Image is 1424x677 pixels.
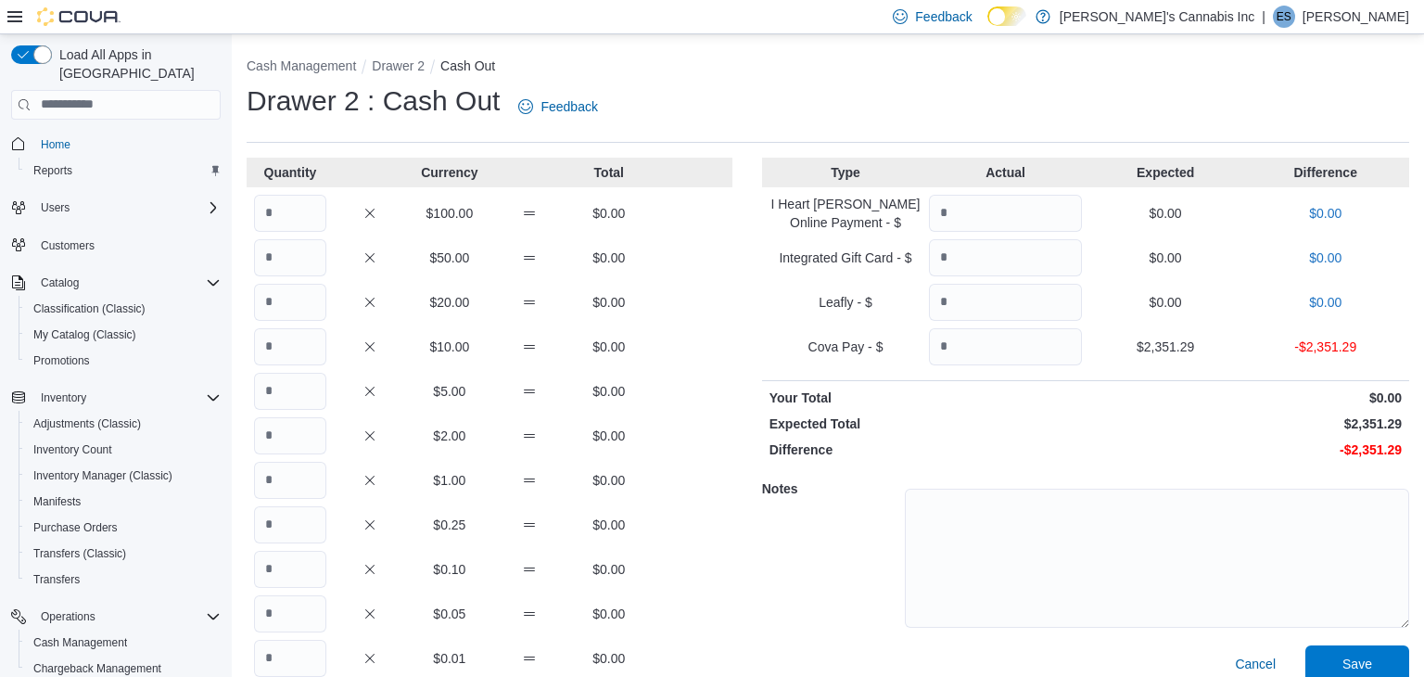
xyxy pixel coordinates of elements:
[573,338,645,356] p: $0.00
[26,298,153,320] a: Classification (Classic)
[41,609,95,624] span: Operations
[573,249,645,267] p: $0.00
[37,7,121,26] img: Cova
[929,163,1082,182] p: Actual
[26,413,221,435] span: Adjustments (Classic)
[573,471,645,490] p: $0.00
[254,595,326,632] input: Quantity
[41,275,79,290] span: Catalog
[573,649,645,668] p: $0.00
[762,470,901,507] h5: Notes
[19,489,228,515] button: Manifests
[1235,655,1276,673] span: Cancel
[4,385,228,411] button: Inventory
[33,133,221,156] span: Home
[33,387,94,409] button: Inventory
[26,517,125,539] a: Purchase Orders
[33,301,146,316] span: Classification (Classic)
[573,516,645,534] p: $0.00
[1249,204,1402,223] p: $0.00
[33,606,103,628] button: Operations
[511,88,604,125] a: Feedback
[33,134,78,156] a: Home
[4,195,228,221] button: Users
[573,204,645,223] p: $0.00
[26,491,221,513] span: Manifests
[254,417,326,454] input: Quantity
[33,234,221,257] span: Customers
[247,83,500,120] h1: Drawer 2 : Cash Out
[1089,249,1242,267] p: $0.00
[1089,441,1402,459] p: -$2,351.29
[4,131,228,158] button: Home
[26,439,120,461] a: Inventory Count
[413,649,486,668] p: $0.01
[254,195,326,232] input: Quantity
[1277,6,1291,28] span: ES
[1273,6,1295,28] div: Erica Smith
[1089,415,1402,433] p: $2,351.29
[33,197,221,219] span: Users
[254,163,326,182] p: Quantity
[769,389,1082,407] p: Your Total
[19,541,228,567] button: Transfers (Classic)
[33,327,136,342] span: My Catalog (Classic)
[929,195,1082,232] input: Quantity
[33,520,118,535] span: Purchase Orders
[41,137,70,152] span: Home
[26,543,221,565] span: Transfers (Classic)
[26,439,221,461] span: Inventory Count
[19,411,228,437] button: Adjustments (Classic)
[929,328,1082,365] input: Quantity
[1249,338,1402,356] p: -$2,351.29
[413,249,486,267] p: $50.00
[1089,163,1242,182] p: Expected
[33,235,102,257] a: Customers
[52,45,221,83] span: Load All Apps in [GEOGRAPHIC_DATA]
[26,350,221,372] span: Promotions
[19,322,228,348] button: My Catalog (Classic)
[769,415,1082,433] p: Expected Total
[1249,163,1402,182] p: Difference
[573,163,645,182] p: Total
[4,270,228,296] button: Catalog
[413,338,486,356] p: $10.00
[929,284,1082,321] input: Quantity
[413,516,486,534] p: $0.25
[33,661,161,676] span: Chargeback Management
[769,195,922,232] p: I Heart [PERSON_NAME] Online Payment - $
[26,632,221,654] span: Cash Management
[33,353,90,368] span: Promotions
[19,437,228,463] button: Inventory Count
[413,204,486,223] p: $100.00
[247,58,356,73] button: Cash Management
[33,572,80,587] span: Transfers
[19,567,228,593] button: Transfers
[1342,655,1372,673] span: Save
[33,163,72,178] span: Reports
[26,568,87,591] a: Transfers
[254,373,326,410] input: Quantity
[1089,204,1242,223] p: $0.00
[254,551,326,588] input: Quantity
[33,635,127,650] span: Cash Management
[33,468,172,483] span: Inventory Manager (Classic)
[769,338,922,356] p: Cova Pay - $
[413,471,486,490] p: $1.00
[4,604,228,630] button: Operations
[1089,293,1242,312] p: $0.00
[1060,6,1254,28] p: [PERSON_NAME]'s Cannabis Inc
[19,158,228,184] button: Reports
[254,328,326,365] input: Quantity
[33,272,86,294] button: Catalog
[769,163,922,182] p: Type
[33,272,221,294] span: Catalog
[19,515,228,541] button: Purchase Orders
[26,543,133,565] a: Transfers (Classic)
[769,293,922,312] p: Leafly - $
[33,416,141,431] span: Adjustments (Classic)
[247,57,1409,79] nav: An example of EuiBreadcrumbs
[573,560,645,579] p: $0.00
[26,350,97,372] a: Promotions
